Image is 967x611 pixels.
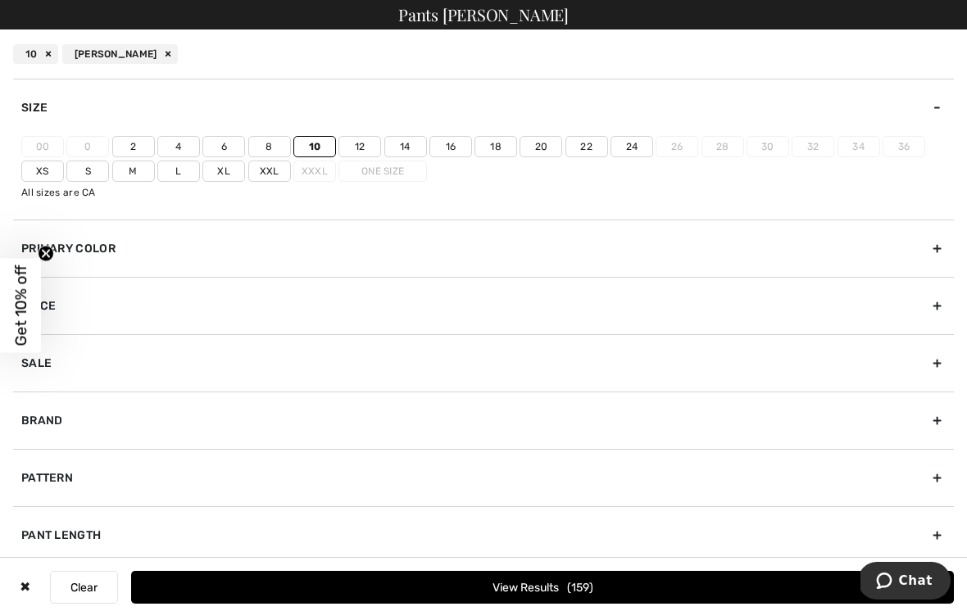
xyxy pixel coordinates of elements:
[11,265,30,346] span: Get 10% off
[21,161,64,182] label: Xs
[838,136,880,157] label: 34
[701,136,744,157] label: 28
[293,161,336,182] label: Xxxl
[21,136,64,157] label: 00
[883,136,925,157] label: 36
[157,136,200,157] label: 4
[13,506,954,563] div: Pant Length
[21,185,954,200] div: All sizes are CA
[112,161,155,182] label: M
[474,136,517,157] label: 18
[13,391,954,449] div: Brand
[50,571,118,604] button: Clear
[13,79,954,136] div: Size
[66,136,109,157] label: 0
[131,571,954,604] button: View Results159
[13,571,37,604] div: ✖
[338,136,381,157] label: 12
[656,136,698,157] label: 26
[248,136,291,157] label: 8
[202,161,245,182] label: Xl
[13,334,954,391] div: Sale
[66,161,109,182] label: S
[13,449,954,506] div: Pattern
[202,136,245,157] label: 6
[112,136,155,157] label: 2
[293,136,336,157] label: 10
[611,136,653,157] label: 24
[567,581,593,595] span: 159
[565,136,608,157] label: 22
[747,136,789,157] label: 30
[792,136,834,157] label: 32
[157,161,200,182] label: L
[13,277,954,334] div: Price
[62,44,178,64] div: [PERSON_NAME]
[13,220,954,277] div: Primary Color
[384,136,427,157] label: 14
[248,161,291,182] label: Xxl
[338,161,427,182] label: One Size
[13,44,58,64] div: 10
[429,136,472,157] label: 16
[860,562,951,603] iframe: Opens a widget where you can chat to one of our agents
[520,136,562,157] label: 20
[38,246,54,262] button: Close teaser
